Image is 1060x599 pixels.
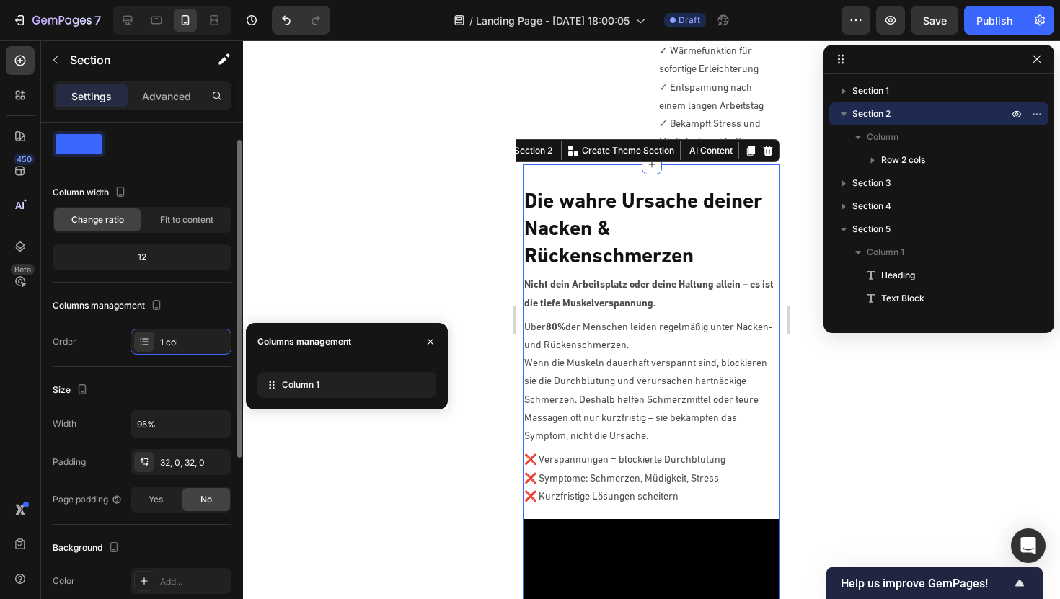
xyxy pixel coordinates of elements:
p: 7 [94,12,101,29]
span: Change ratio [71,213,124,226]
div: Page padding [53,493,123,506]
div: Columns management [53,296,165,316]
div: 32, 0, 32, 0 [160,456,228,469]
span: Row 2 cols [881,153,925,167]
span: Help us improve GemPages! [841,577,1011,590]
span: Text Block [881,291,924,306]
span: Section 1 [852,84,889,98]
span: Save [923,14,947,27]
div: 450 [14,154,35,165]
div: Background [53,538,123,558]
div: 12 [56,247,229,267]
div: Padding [53,456,86,469]
span: Column [867,130,898,144]
div: Color [53,574,75,587]
button: 7 [6,6,107,35]
div: Width [53,417,76,430]
div: 1 col [160,336,228,349]
iframe: Design area [516,40,787,599]
span: Fit to content [160,213,213,226]
div: Columns management [257,335,351,348]
p: Advanced [142,89,191,104]
span: Section 4 [852,199,891,213]
span: Heading [881,268,915,283]
button: AI Content [167,102,219,119]
span: Text Block [881,314,924,329]
div: Undo/Redo [272,6,330,35]
div: Size [53,381,91,400]
div: Column width [53,183,129,203]
span: Section 5 [852,222,891,236]
span: / [469,13,473,28]
div: Publish [976,13,1012,28]
span: Yes [149,493,163,506]
span: Landing Page - [DATE] 18:00:05 [476,13,630,28]
span: Draft [679,14,700,27]
span: Section 3 [852,176,891,190]
span: Section 2 [852,107,891,121]
p: Section [70,51,188,68]
div: Add... [160,575,228,588]
span: Column 1 [282,378,319,391]
input: Auto [131,411,231,437]
span: No [200,493,212,506]
span: Column 1 [867,245,904,259]
div: Beta [11,264,35,275]
p: Create Theme Section [66,104,158,117]
button: Show survey - Help us improve GemPages! [841,574,1028,592]
p: Settings [71,89,112,104]
button: Save [911,6,958,35]
button: Publish [964,6,1025,35]
div: Open Intercom Messenger [1011,528,1046,563]
div: Order [53,335,76,348]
